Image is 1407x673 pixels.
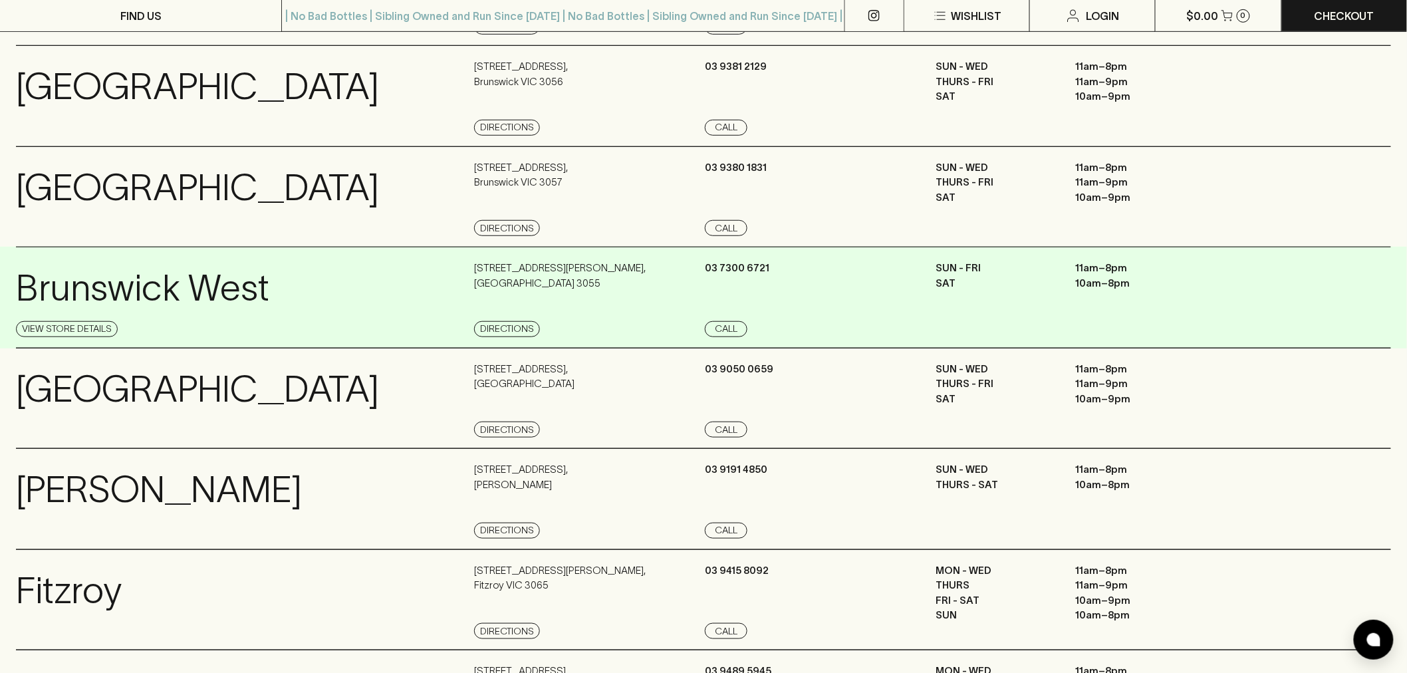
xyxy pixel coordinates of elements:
p: SUN - WED [936,59,1056,74]
p: 03 9380 1831 [705,160,767,176]
p: 03 9415 8092 [705,563,769,579]
a: Call [705,623,747,639]
p: SUN [936,608,1056,623]
p: SUN - WED [936,160,1056,176]
a: Directions [474,623,540,639]
a: Directions [474,220,540,236]
p: 10am – 8pm [1076,477,1196,493]
img: bubble-icon [1367,633,1380,646]
p: SAT [936,190,1056,205]
p: THURS - FRI [936,175,1056,190]
p: [STREET_ADDRESS] , [GEOGRAPHIC_DATA] [474,362,575,392]
p: 11am – 8pm [1076,261,1196,276]
p: 11am – 9pm [1076,175,1196,190]
p: 11am – 8pm [1076,160,1196,176]
p: [STREET_ADDRESS] , [PERSON_NAME] [474,462,568,492]
a: Directions [474,120,540,136]
p: THURS - FRI [936,376,1056,392]
p: 11am – 8pm [1076,462,1196,477]
p: [GEOGRAPHIC_DATA] [16,59,379,114]
p: Wishlist [951,8,1001,24]
p: 11am – 8pm [1076,362,1196,377]
p: THURS - SAT [936,477,1056,493]
p: [STREET_ADDRESS] , Brunswick VIC 3057 [474,160,568,190]
p: 10am – 8pm [1076,608,1196,623]
a: Directions [474,422,540,438]
p: [STREET_ADDRESS][PERSON_NAME] , [GEOGRAPHIC_DATA] 3055 [474,261,646,291]
a: Directions [474,321,540,337]
p: 10am – 8pm [1076,276,1196,291]
p: 11am – 9pm [1076,74,1196,90]
a: Call [705,523,747,539]
p: SAT [936,276,1056,291]
p: [STREET_ADDRESS] , Brunswick VIC 3056 [474,59,568,89]
p: FRI - SAT [936,593,1056,608]
p: SUN - WED [936,462,1056,477]
p: SAT [936,392,1056,407]
p: SUN - FRI [936,261,1056,276]
a: View Store Details [16,321,118,337]
p: 10am – 9pm [1076,89,1196,104]
p: 03 9191 4850 [705,462,767,477]
p: THURS [936,578,1056,593]
p: 11am – 8pm [1076,563,1196,579]
p: Fitzroy [16,563,122,618]
p: 10am – 9pm [1076,392,1196,407]
p: [GEOGRAPHIC_DATA] [16,362,379,417]
p: [PERSON_NAME] [16,462,302,517]
p: 03 9381 2129 [705,59,767,74]
p: SAT [936,89,1056,104]
a: Call [705,19,747,35]
p: 11am – 8pm [1076,59,1196,74]
p: 03 9050 0659 [705,362,773,377]
p: [GEOGRAPHIC_DATA] [16,160,379,215]
a: Call [705,220,747,236]
p: 11am – 9pm [1076,578,1196,593]
p: 03 7300 6721 [705,261,769,276]
p: MON - WED [936,563,1056,579]
p: 10am – 9pm [1076,190,1196,205]
p: [STREET_ADDRESS][PERSON_NAME] , Fitzroy VIC 3065 [474,563,646,593]
a: Directions [474,19,540,35]
a: Call [705,422,747,438]
p: Brunswick West [16,261,269,316]
p: Login [1087,8,1120,24]
p: 10am – 9pm [1076,593,1196,608]
p: Checkout [1315,8,1374,24]
a: Directions [474,523,540,539]
a: Call [705,321,747,337]
p: $0.00 [1187,8,1219,24]
p: THURS - FRI [936,74,1056,90]
a: Call [705,120,747,136]
p: 0 [1241,12,1246,19]
p: FIND US [120,8,162,24]
p: SUN - WED [936,362,1056,377]
p: 11am – 9pm [1076,376,1196,392]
